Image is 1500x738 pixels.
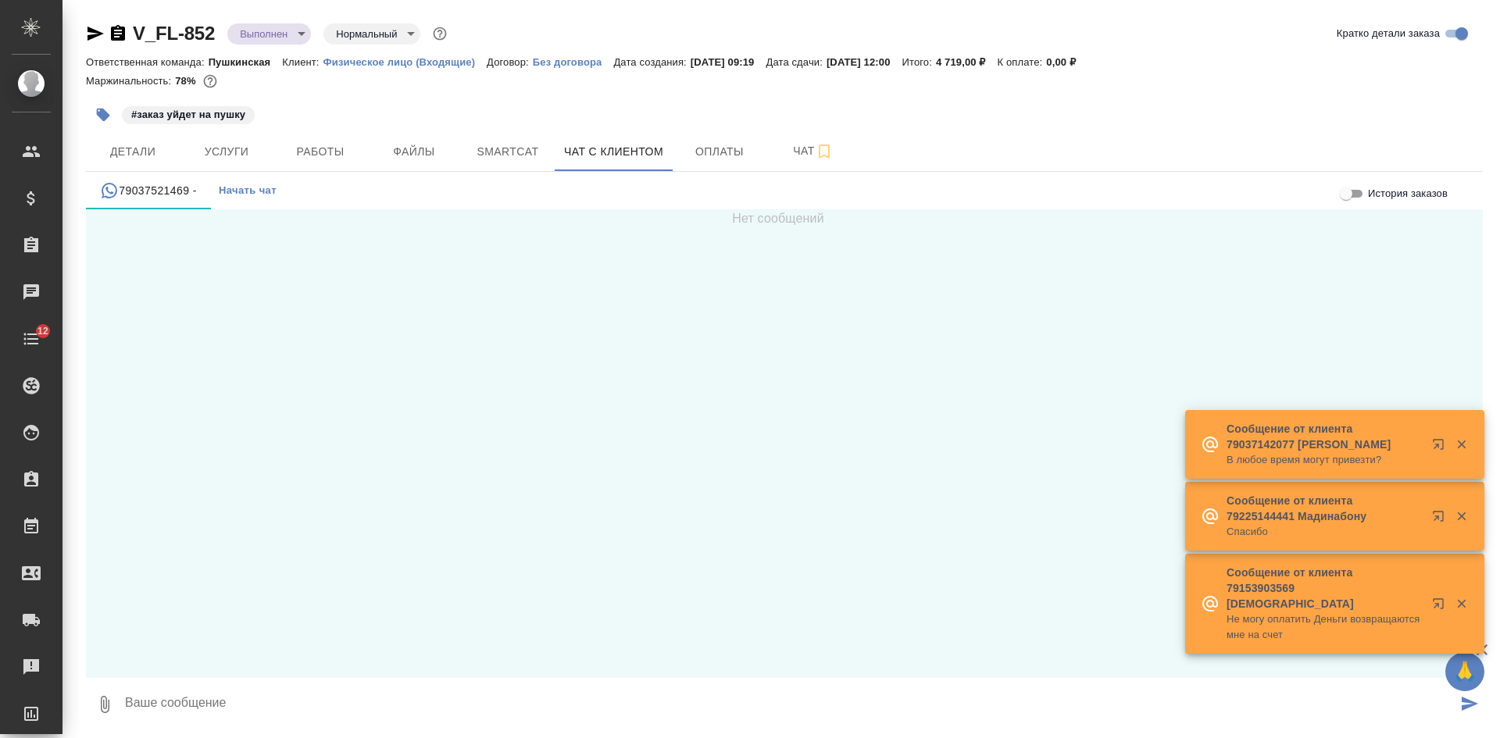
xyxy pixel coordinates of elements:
button: Закрыть [1445,509,1477,523]
div: Выполнен [323,23,420,45]
span: Нет сообщений [732,209,824,228]
p: 4 719,00 ₽ [936,56,998,68]
button: 881.70 RUB; [200,71,220,91]
p: Дата сдачи: [766,56,826,68]
button: Скопировать ссылку [109,24,127,43]
button: Нормальный [331,27,402,41]
button: Закрыть [1445,597,1477,611]
p: Спасибо [1227,524,1422,540]
span: Smartcat [470,142,545,162]
div: 79037521469 (Олеся) - (undefined) [100,181,196,201]
p: Маржинальность: [86,75,175,87]
p: Клиент: [282,56,323,68]
button: Закрыть [1445,437,1477,451]
p: 78% [175,75,199,87]
button: Открыть в новой вкладке [1423,588,1460,626]
div: Выполнен [227,23,311,45]
p: Пушкинская [209,56,283,68]
a: V_FL-852 [133,23,215,44]
svg: Подписаться [815,142,834,161]
span: Чат с клиентом [564,142,663,162]
p: Без договора [533,56,614,68]
p: #заказ уйдет на пушку [131,107,245,123]
a: 12 [4,319,59,358]
p: 0,00 ₽ [1046,56,1087,68]
p: Сообщение от клиента 79037142077 [PERSON_NAME] [1227,421,1422,452]
span: Начать чат [219,182,277,200]
p: Не могу оплатить Деньги возвращаются мне на счет [1227,611,1422,643]
p: К оплате: [998,56,1047,68]
span: Чат [776,141,851,161]
span: Оплаты [682,142,757,162]
button: Открыть в новой вкладке [1423,501,1460,538]
p: Физическое лицо (Входящие) [323,56,487,68]
button: Скопировать ссылку для ЯМессенджера [86,24,105,43]
button: Открыть в новой вкладке [1423,429,1460,466]
span: Работы [283,142,358,162]
button: Начать чат [211,172,284,209]
span: Кратко детали заказа [1337,26,1440,41]
span: Файлы [377,142,452,162]
p: Сообщение от клиента 79225144441 Мадинабону [1227,493,1422,524]
button: Выполнен [235,27,292,41]
span: Детали [95,142,170,162]
button: Добавить тэг [86,98,120,132]
span: Услуги [189,142,264,162]
p: Сообщение от клиента 79153903569 [DEMOGRAPHIC_DATA] [1227,565,1422,611]
p: Итого: [902,56,936,68]
p: Ответственная команда: [86,56,209,68]
p: Договор: [487,56,533,68]
span: заказ уйдет на пушку [120,107,256,120]
a: Физическое лицо (Входящие) [323,55,487,68]
span: История заказов [1368,186,1448,201]
p: [DATE] 12:00 [827,56,902,68]
a: Без договора [533,55,614,68]
p: В любое время могут привезти? [1227,452,1422,468]
p: Дата создания: [613,56,690,68]
div: simple tabs example [86,172,1483,209]
button: Доп статусы указывают на важность/срочность заказа [430,23,450,44]
span: 12 [28,323,58,339]
p: [DATE] 09:19 [691,56,766,68]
